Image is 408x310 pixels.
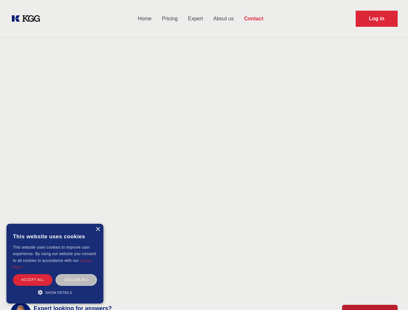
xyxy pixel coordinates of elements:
[45,291,72,294] span: Show details
[13,245,96,263] span: This website uses cookies to improve user experience. By using our website you consent to all coo...
[132,10,157,27] a: Home
[13,229,97,244] div: This website uses cookies
[10,14,45,24] a: KOL Knowledge Platform: Talk to Key External Experts (KEE)
[239,10,268,27] a: Contact
[95,227,100,232] div: Close
[376,279,408,310] iframe: Chat Widget
[13,289,97,295] div: Show details
[157,10,183,27] a: Pricing
[13,274,52,285] div: Accept all
[13,259,92,269] a: Cookie Policy
[208,10,239,27] a: About us
[183,10,208,27] a: Expert
[356,11,398,27] a: Request Demo
[56,274,97,285] div: Decline all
